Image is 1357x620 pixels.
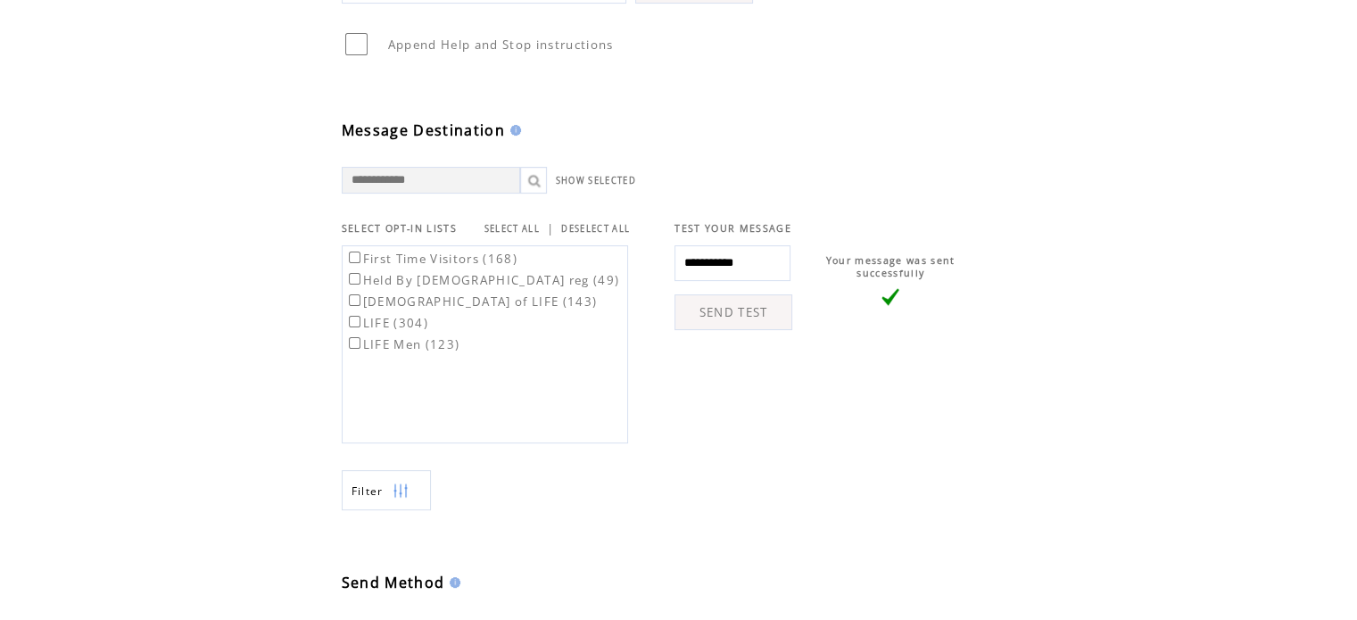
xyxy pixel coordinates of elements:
img: vLarge.png [881,288,899,306]
label: LIFE (304) [345,315,428,331]
label: LIFE Men (123) [345,336,460,352]
a: SELECT ALL [484,223,540,235]
a: DESELECT ALL [561,223,630,235]
span: TEST YOUR MESSAGE [674,222,791,235]
span: Show filters [352,484,384,499]
input: LIFE (304) [349,316,360,327]
label: First Time Visitors (168) [345,251,517,267]
a: SEND TEST [674,294,792,330]
span: | [547,220,554,236]
span: Append Help and Stop instructions [388,37,614,53]
input: First Time Visitors (168) [349,252,360,263]
input: Held By [DEMOGRAPHIC_DATA] reg (49) [349,273,360,285]
a: SHOW SELECTED [556,175,636,186]
label: Held By [DEMOGRAPHIC_DATA] reg (49) [345,272,620,288]
img: filters.png [393,471,409,511]
img: help.gif [444,577,460,588]
input: LIFE Men (123) [349,337,360,349]
span: Your message was sent successfully [826,254,956,279]
span: Message Destination [342,120,505,140]
img: help.gif [505,125,521,136]
a: Filter [342,470,431,510]
label: [DEMOGRAPHIC_DATA] of LIFE (143) [345,293,598,310]
input: [DEMOGRAPHIC_DATA] of LIFE (143) [349,294,360,306]
span: Send Method [342,573,445,592]
span: SELECT OPT-IN LISTS [342,222,457,235]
